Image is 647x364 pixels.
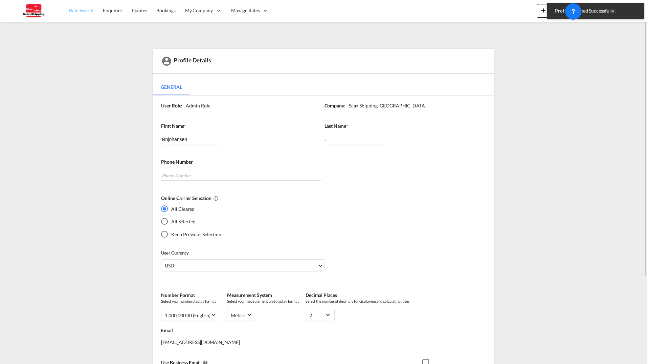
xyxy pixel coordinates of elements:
[161,123,317,129] label: First Name
[231,7,260,14] span: Manage Rates
[161,102,182,109] label: User Role:
[153,79,190,95] md-tab-item: General
[132,7,147,13] span: Quotes
[161,56,172,66] md-icon: icon-account-circle
[325,123,481,129] label: Last Name
[161,250,324,256] label: User Currency
[539,7,565,13] span: New
[161,230,221,238] md-radio-button: Keep Previous Selection
[553,7,638,14] span: Profile Updated Successfully!
[325,102,345,109] label: Company:
[345,102,426,109] div: Scan Shipping [GEOGRAPHIC_DATA]
[325,134,385,144] input: Last Name
[161,327,487,334] label: Email
[161,299,220,304] span: Select your number display format
[213,196,219,201] md-icon: All Cleared : Deselects all online carriers by default.All Selected : Selects all online carriers...
[185,7,213,14] span: My Company
[161,195,481,202] label: Online Carrier Selection
[156,7,175,13] span: Bookings
[182,102,210,109] div: Admin Role
[306,299,409,304] span: Select the number of decimals for displaying and calculating rates
[161,292,220,299] label: Number Format
[161,218,221,225] md-radio-button: All Selected
[10,3,56,18] img: 123b615026f311ee80dabbd30bc9e10f.jpg
[165,262,317,269] span: USD
[309,312,312,318] div: 2
[231,312,245,318] div: metric
[161,259,324,271] md-select: Select Currency: $ USDUnited States Dollar
[539,6,548,14] md-icon: icon-plus 400-fg
[306,292,409,299] label: Decimal Places
[165,312,210,318] div: 1,000,000.00 (English)
[161,170,321,181] input: Phone Number
[153,49,494,74] div: Profile Details
[161,334,487,358] div: [EMAIL_ADDRESS][DOMAIN_NAME]
[161,159,481,165] label: Phone Number
[153,79,197,95] md-pagination-wrapper: Use the left and right arrow keys to navigate between tabs
[161,205,221,212] md-radio-button: All Cleared
[69,7,93,13] span: Rate Search
[227,299,299,304] span: Select your measurement unit display format
[537,4,567,18] button: icon-plus 400-fgNewicon-chevron-down
[227,292,299,299] label: Measurement System
[161,205,221,243] md-radio-group: Yes
[103,7,122,13] span: Enquiries
[161,134,222,144] input: First Name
